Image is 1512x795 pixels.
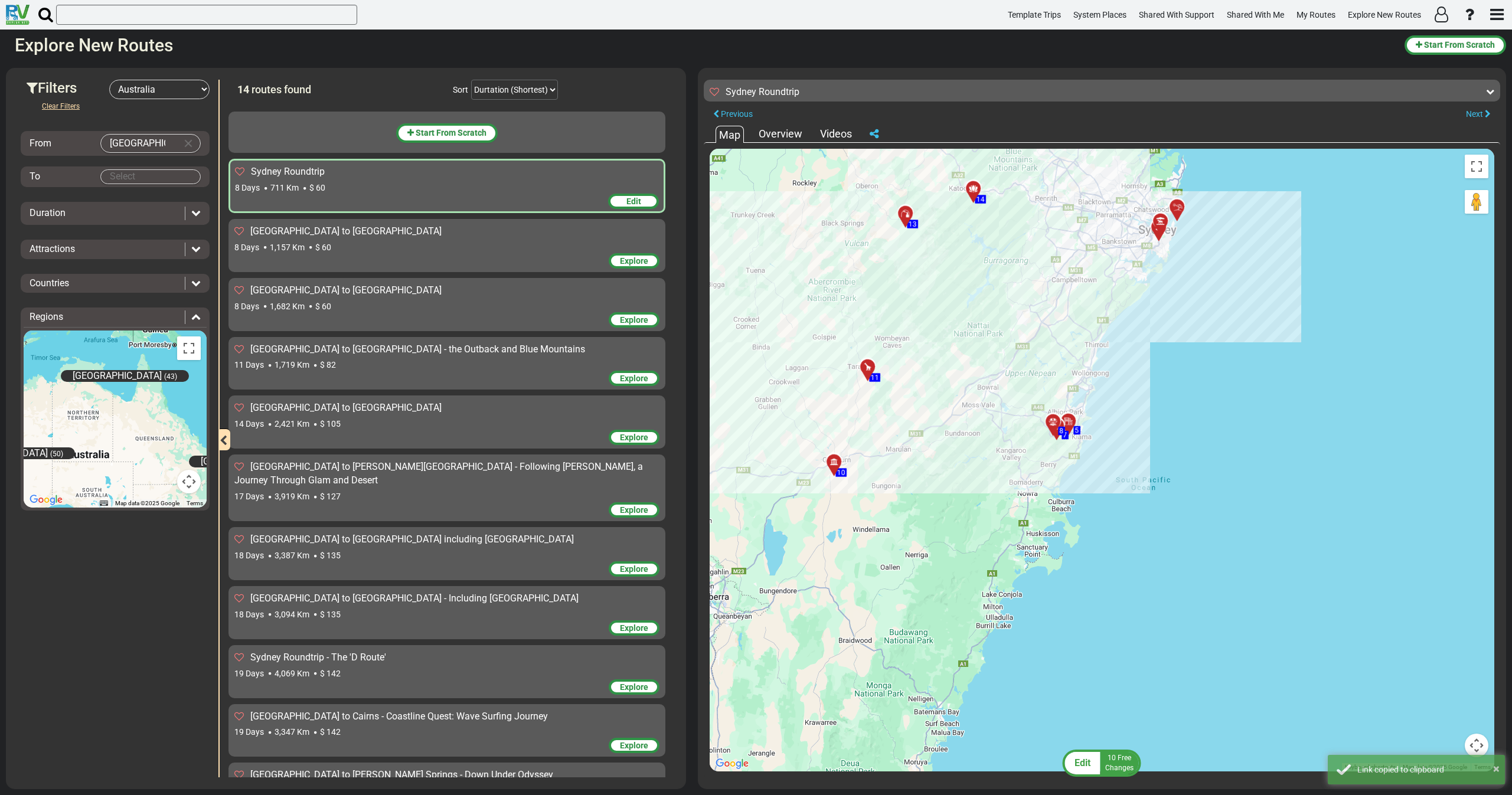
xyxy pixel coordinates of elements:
input: Select [101,170,200,184]
span: $ 142 [320,727,341,737]
span: 14 [237,83,249,96]
div: [GEOGRAPHIC_DATA] to [GEOGRAPHIC_DATA] - the Outback and Blue Mountains 11 Days 1,719 Km $ 82 Exp... [228,337,665,390]
span: 1,682 Km [270,302,305,311]
span: [GEOGRAPHIC_DATA] to [PERSON_NAME][GEOGRAPHIC_DATA] - Following [PERSON_NAME], a Journey Through ... [234,461,643,486]
div: Sort [453,84,468,96]
div: Explore [609,620,659,636]
span: Explore [620,682,648,692]
button: Clear Input [179,135,197,152]
span: Free Changes [1106,754,1134,772]
span: [GEOGRAPHIC_DATA] to Cairns - Coastline Quest: Wave Surfing Journey [250,711,548,722]
span: My Routes [1297,10,1335,19]
div: Explore [609,502,659,518]
span: Duration [30,207,66,218]
h2: Explore New Routes [15,35,1396,55]
sapn: Sydney Roundtrip [726,86,799,97]
span: 11 [871,374,879,382]
span: 8 [1060,427,1064,435]
h3: Filters [27,80,109,96]
span: Explore [620,741,648,750]
button: Previous [704,106,762,122]
span: 711 Km [270,183,299,192]
button: Keyboard shortcuts [100,499,108,508]
div: Attractions [24,243,207,256]
span: 3,094 Km [275,610,309,619]
div: Explore [609,561,659,577]
div: [GEOGRAPHIC_DATA] to [GEOGRAPHIC_DATA] 8 Days 1,157 Km $ 60 Explore [228,219,665,272]
span: [GEOGRAPHIC_DATA] to [PERSON_NAME] Springs - Down Under Odyssey [250,769,553,780]
span: $ 60 [315,302,331,311]
span: 3,347 Km [275,727,309,737]
div: Edit [608,194,659,209]
span: [GEOGRAPHIC_DATA] [73,371,162,382]
span: Explore [620,623,648,633]
button: Drag Pegman onto the map to open Street View [1465,190,1488,214]
a: Shared With Me [1222,4,1289,27]
span: [GEOGRAPHIC_DATA] [201,456,290,467]
span: 8 Days [234,243,259,252]
button: Start From Scratch [1405,35,1506,55]
span: 18 Days [234,551,264,560]
span: Regions [30,311,63,322]
span: 14 [977,195,985,204]
span: 8 Days [235,183,260,192]
span: $ 82 [320,360,336,369]
span: [GEOGRAPHIC_DATA] to [GEOGRAPHIC_DATA] [250,402,442,413]
span: 18 Days [234,610,264,619]
span: Sydney Roundtrip [251,166,325,177]
span: 3,387 Km [275,551,309,560]
span: Attractions [30,243,75,254]
img: Google [713,756,752,771]
button: Map camera controls [1465,734,1488,757]
span: $ 105 [320,419,341,428]
span: 5 [1075,426,1079,434]
span: 19 Days [234,669,264,678]
span: Start From Scratch [1424,40,1495,50]
span: Explore [620,374,648,383]
span: Explore [620,505,648,515]
span: 7 [1063,431,1067,439]
span: 10 [1108,754,1116,762]
span: [GEOGRAPHIC_DATA] to [GEOGRAPHIC_DATA] including [GEOGRAPHIC_DATA] [250,534,574,545]
div: Countries [24,277,207,290]
span: Shared With Me [1227,10,1284,19]
div: Regions [24,310,207,324]
div: Explore [609,371,659,386]
span: Explore [620,315,648,325]
span: Start From Scratch [416,128,486,138]
span: 13 [909,220,917,228]
span: To [30,171,40,182]
div: Explore [609,679,659,695]
span: 19 Days [234,727,264,737]
span: (50) [50,450,63,459]
span: Template Trips [1008,10,1061,19]
div: Overview [756,126,805,142]
span: 1,719 Km [275,360,309,369]
span: $ 135 [320,610,341,619]
div: [GEOGRAPHIC_DATA] to [GEOGRAPHIC_DATA] - Including [GEOGRAPHIC_DATA] 18 Days 3,094 Km $ 135 Explore [228,586,665,639]
span: From [30,138,51,149]
img: RvPlanetLogo.png [6,5,30,25]
div: Link copied to clipboard [1357,764,1496,776]
span: [GEOGRAPHIC_DATA] to [GEOGRAPHIC_DATA] [250,284,442,296]
span: [GEOGRAPHIC_DATA] to [GEOGRAPHIC_DATA] - the Outback and Blue Mountains [250,343,585,355]
div: Duration [24,207,207,220]
div: Sydney Roundtrip - The 'D Route' 19 Days 4,069 Km $ 142 Explore [228,645,665,698]
span: Explore [620,256,648,266]
span: Next [1466,109,1483,119]
span: 17 Days [234,492,264,501]
div: Map [716,126,744,143]
div: [GEOGRAPHIC_DATA] to [PERSON_NAME][GEOGRAPHIC_DATA] - Following [PERSON_NAME], a Journey Through ... [228,454,665,521]
span: (43) [164,373,177,381]
div: [GEOGRAPHIC_DATA] to [GEOGRAPHIC_DATA] 8 Days 1,682 Km $ 60 Explore [228,278,665,331]
div: Sydney Roundtrip 8 Days 711 Km $ 60 Edit [228,159,665,213]
span: [GEOGRAPHIC_DATA] to [GEOGRAPHIC_DATA] - Including [GEOGRAPHIC_DATA] [250,593,579,604]
span: System Places [1073,10,1126,19]
a: System Places [1068,4,1132,27]
div: Explore [609,738,659,753]
span: Edit [626,197,641,206]
span: 8 Days [234,302,259,311]
div: [GEOGRAPHIC_DATA] to [GEOGRAPHIC_DATA] 14 Days 2,421 Km $ 105 Explore [228,395,665,449]
div: Explore [609,430,659,445]
span: $ 60 [309,183,325,192]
